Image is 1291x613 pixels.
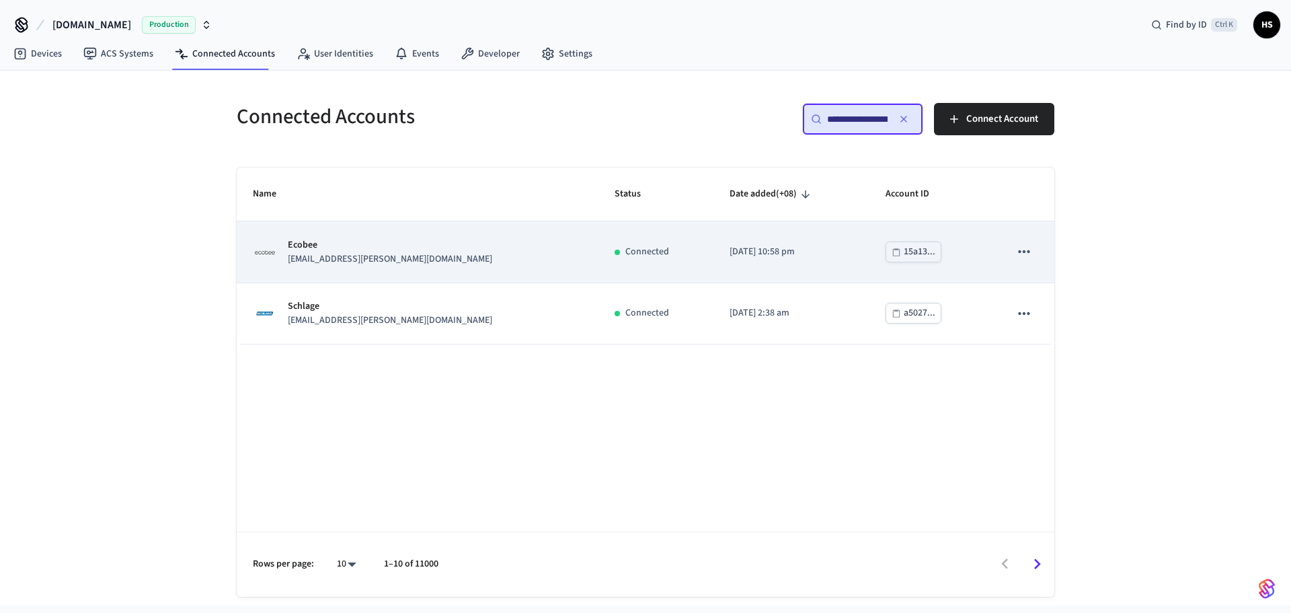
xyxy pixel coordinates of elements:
img: ecobee_logo_square [253,240,277,264]
button: a5027... [886,303,941,324]
a: Devices [3,42,73,66]
span: Ctrl K [1211,18,1237,32]
table: sticky table [237,168,1054,345]
span: Status [615,184,658,205]
p: Ecobee [288,238,492,252]
h5: Connected Accounts [237,103,637,131]
p: [DATE] 2:38 am [730,306,853,320]
p: [EMAIL_ADDRESS][PERSON_NAME][DOMAIN_NAME] [288,252,492,266]
div: Find by IDCtrl K [1140,13,1248,37]
div: 10 [330,554,362,574]
p: [DATE] 10:58 pm [730,245,853,259]
span: [DOMAIN_NAME] [52,17,131,33]
span: Connect Account [966,110,1038,128]
span: Date added(+08) [730,184,814,205]
p: Rows per page: [253,557,314,571]
p: 1–10 of 11000 [384,557,438,571]
p: [EMAIL_ADDRESS][PERSON_NAME][DOMAIN_NAME] [288,314,492,328]
a: User Identities [286,42,384,66]
a: Connected Accounts [164,42,286,66]
button: 15a13... [886,242,941,262]
a: Settings [531,42,603,66]
span: Production [142,16,196,34]
a: ACS Systems [73,42,164,66]
a: Developer [450,42,531,66]
img: SeamLogoGradient.69752ec5.svg [1259,578,1275,600]
div: 15a13... [904,244,935,260]
span: Find by ID [1166,18,1207,32]
a: Events [384,42,450,66]
p: Connected [625,306,669,320]
button: Go to next page [1021,548,1053,580]
span: Name [253,184,294,205]
p: Connected [625,245,669,259]
span: HS [1255,13,1279,37]
button: HS [1253,11,1280,38]
p: Schlage [288,299,492,314]
img: Schlage Logo, Square [253,301,277,326]
div: a5027... [904,305,935,322]
button: Connect Account [934,103,1054,135]
span: Account ID [886,184,947,205]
